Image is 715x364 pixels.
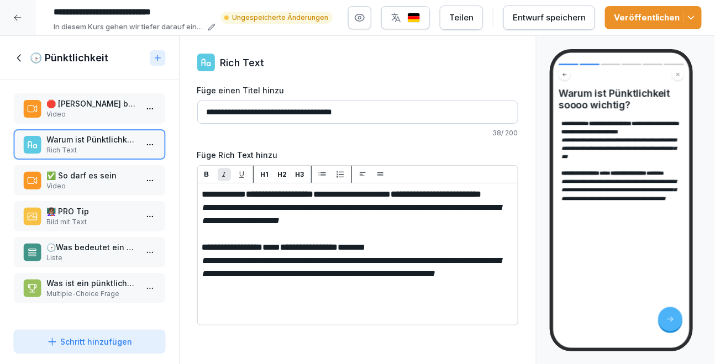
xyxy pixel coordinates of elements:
p: Warum ist Pünktlichkeit soooo wichtig? [46,134,137,145]
div: Entwurf speichern [513,12,586,24]
p: In diesem Kurs gehen wir tiefer darauf ein, warum Pünktlichkeit wichtig ist und wie wir unsere Ze... [54,22,204,33]
div: ✅ So darf es seinVideo [13,165,166,196]
div: Warum ist Pünktlichkeit soooo wichtig?Rich Text [13,129,166,160]
p: H2 [277,170,287,180]
button: H3 [293,168,307,181]
button: H1 [258,168,271,181]
div: 👩🏽‍🏫 PRO TipBild mit Text [13,201,166,231]
p: Ungespeicherte Änderungen [232,13,328,23]
p: 🕞Was bedeutet ein pünktlicher Dienstantritt: [46,241,137,253]
p: Bild mit Text [46,217,137,227]
div: Schritt hinzufügen [47,336,132,347]
p: 38 / 200 [197,128,518,138]
p: Rich Text [220,55,265,70]
div: 🛑 [PERSON_NAME] bitte nichtVideo [13,93,166,124]
div: 🕞Was bedeutet ein pünktlicher Dienstantritt:Liste [13,237,166,267]
h1: 🕞 Pünktlichkeit [30,51,108,65]
h4: Warum ist Pünktlichkeit soooo wichtig? [559,87,684,111]
img: de.svg [407,13,420,23]
p: 🛑 [PERSON_NAME] bitte nicht [46,98,137,109]
p: Was ist ein pünktlicher Dienstantritt?🕖 [46,277,137,289]
div: Veröffentlichen [614,12,693,24]
p: Multiple-Choice Frage [46,289,137,299]
button: Veröffentlichen [605,6,702,29]
p: Video [46,181,137,191]
p: 👩🏽‍🏫 PRO Tip [46,205,137,217]
label: Füge Rich Text hinzu [197,149,518,161]
button: H2 [276,168,289,181]
button: Entwurf speichern [503,6,595,30]
p: H3 [296,170,304,180]
button: Schritt hinzufügen [13,330,166,354]
label: Füge einen Titel hinzu [197,85,518,96]
p: H1 [260,170,269,180]
p: Rich Text [46,145,137,155]
p: ✅ So darf es sein [46,170,137,181]
p: Liste [46,253,137,263]
div: Was ist ein pünktlicher Dienstantritt?🕖Multiple-Choice Frage [13,273,166,303]
button: Teilen [440,6,483,30]
div: Teilen [449,12,474,24]
p: Video [46,109,137,119]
